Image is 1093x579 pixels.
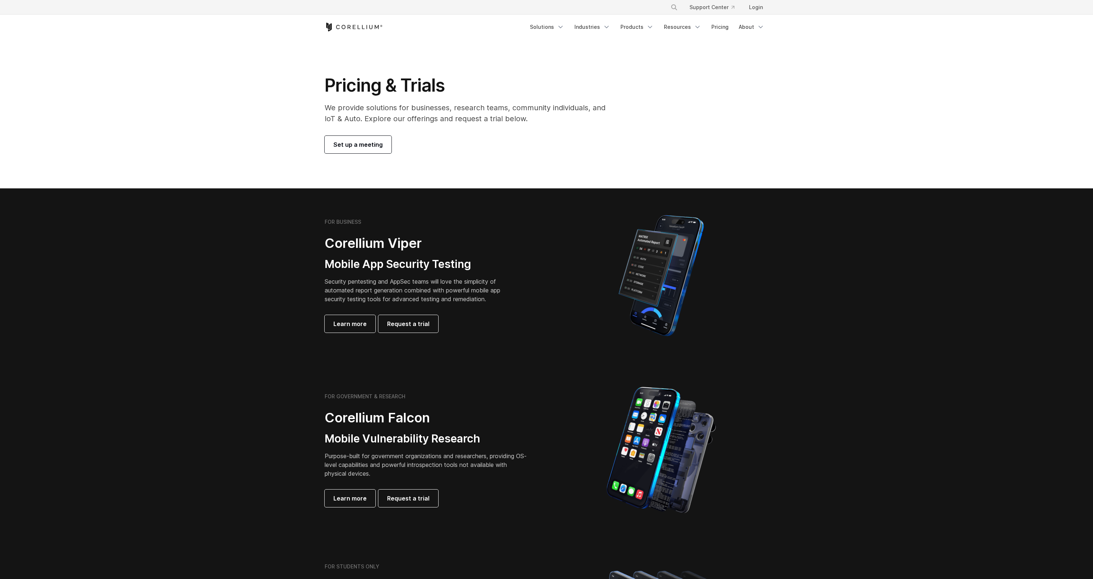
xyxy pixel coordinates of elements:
a: Resources [660,20,706,34]
a: Request a trial [378,490,438,507]
h3: Mobile App Security Testing [325,257,512,271]
div: Navigation Menu [662,1,769,14]
h6: FOR BUSINESS [325,219,361,225]
a: Corellium Home [325,23,383,31]
img: iPhone model separated into the mechanics used to build the physical device. [606,386,716,514]
h2: Corellium Falcon [325,410,529,426]
span: Request a trial [387,319,429,328]
button: Search [668,1,681,14]
a: Products [616,20,658,34]
a: Support Center [684,1,740,14]
h3: Mobile Vulnerability Research [325,432,529,446]
span: Learn more [333,319,367,328]
span: Request a trial [387,494,429,503]
a: Login [743,1,769,14]
a: Solutions [526,20,569,34]
img: Corellium MATRIX automated report on iPhone showing app vulnerability test results across securit... [606,212,716,340]
a: Learn more [325,490,375,507]
a: Request a trial [378,315,438,333]
div: Navigation Menu [526,20,769,34]
a: Set up a meeting [325,136,391,153]
h1: Pricing & Trials [325,74,616,96]
span: Learn more [333,494,367,503]
p: Security pentesting and AppSec teams will love the simplicity of automated report generation comb... [325,277,512,303]
span: Set up a meeting [333,140,383,149]
h2: Corellium Viper [325,235,512,252]
p: We provide solutions for businesses, research teams, community individuals, and IoT & Auto. Explo... [325,102,616,124]
a: About [734,20,769,34]
p: Purpose-built for government organizations and researchers, providing OS-level capabilities and p... [325,452,529,478]
a: Industries [570,20,615,34]
a: Pricing [707,20,733,34]
a: Learn more [325,315,375,333]
h6: FOR GOVERNMENT & RESEARCH [325,393,405,400]
h6: FOR STUDENTS ONLY [325,563,379,570]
